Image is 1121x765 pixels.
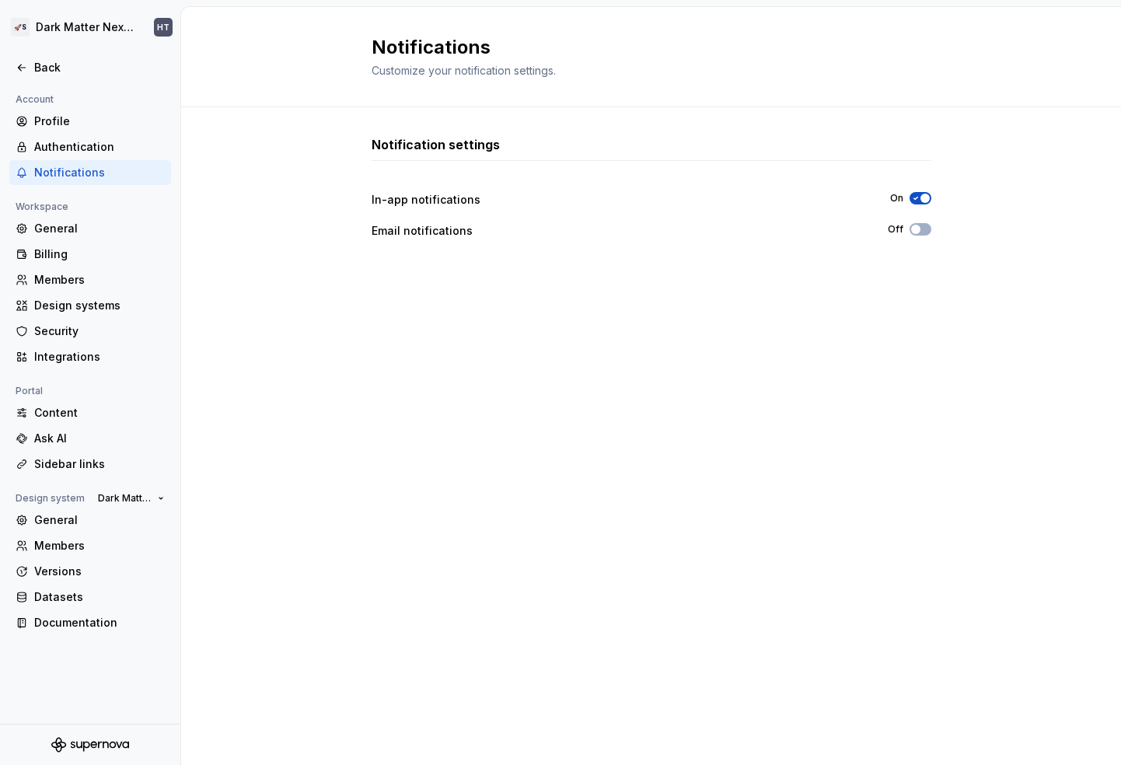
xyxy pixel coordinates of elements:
[51,737,129,753] svg: Supernova Logo
[9,344,171,369] a: Integrations
[34,349,165,365] div: Integrations
[34,246,165,262] div: Billing
[34,431,165,446] div: Ask AI
[157,21,169,33] div: HT
[9,267,171,292] a: Members
[34,512,165,528] div: General
[9,160,171,185] a: Notifications
[9,559,171,584] a: Versions
[9,134,171,159] a: Authentication
[9,382,49,400] div: Portal
[9,216,171,241] a: General
[9,293,171,318] a: Design systems
[9,610,171,635] a: Documentation
[34,221,165,236] div: General
[34,272,165,288] div: Members
[9,489,91,508] div: Design system
[9,197,75,216] div: Workspace
[890,192,903,204] label: On
[372,135,500,154] h3: Notification settings
[34,589,165,605] div: Datasets
[34,564,165,579] div: Versions
[34,165,165,180] div: Notifications
[34,60,165,75] div: Back
[372,192,862,208] div: In-app notifications
[372,223,860,239] div: Email notifications
[9,242,171,267] a: Billing
[9,400,171,425] a: Content
[9,426,171,451] a: Ask AI
[36,19,135,35] div: Dark Matter Next Gen
[9,508,171,533] a: General
[9,109,171,134] a: Profile
[888,223,903,236] label: Off
[34,323,165,339] div: Security
[34,405,165,421] div: Content
[372,64,556,77] span: Customize your notification settings.
[34,114,165,129] div: Profile
[9,452,171,477] a: Sidebar links
[9,90,60,109] div: Account
[11,18,30,37] div: 🚀S
[9,533,171,558] a: Members
[372,35,913,60] h2: Notifications
[98,492,152,505] span: Dark Matter Next Gen
[34,538,165,554] div: Members
[9,585,171,610] a: Datasets
[34,298,165,313] div: Design systems
[3,10,177,44] button: 🚀SDark Matter Next GenHT
[34,139,165,155] div: Authentication
[9,55,171,80] a: Back
[34,615,165,631] div: Documentation
[34,456,165,472] div: Sidebar links
[9,319,171,344] a: Security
